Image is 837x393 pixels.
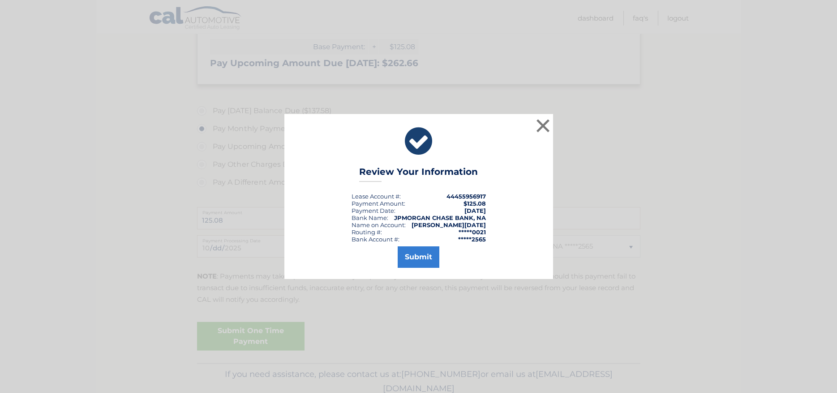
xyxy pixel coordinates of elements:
[534,117,552,135] button: ×
[352,193,401,200] div: Lease Account #:
[446,193,486,200] strong: 44455956917
[352,228,382,236] div: Routing #:
[464,200,486,207] span: $125.08
[464,207,486,214] span: [DATE]
[352,236,399,243] div: Bank Account #:
[352,200,405,207] div: Payment Amount:
[394,214,486,221] strong: JPMORGAN CHASE BANK, NA
[352,207,394,214] span: Payment Date
[352,207,395,214] div: :
[359,166,478,182] h3: Review Your Information
[352,221,406,228] div: Name on Account:
[352,214,388,221] div: Bank Name:
[398,246,439,268] button: Submit
[412,221,486,228] strong: [PERSON_NAME][DATE]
